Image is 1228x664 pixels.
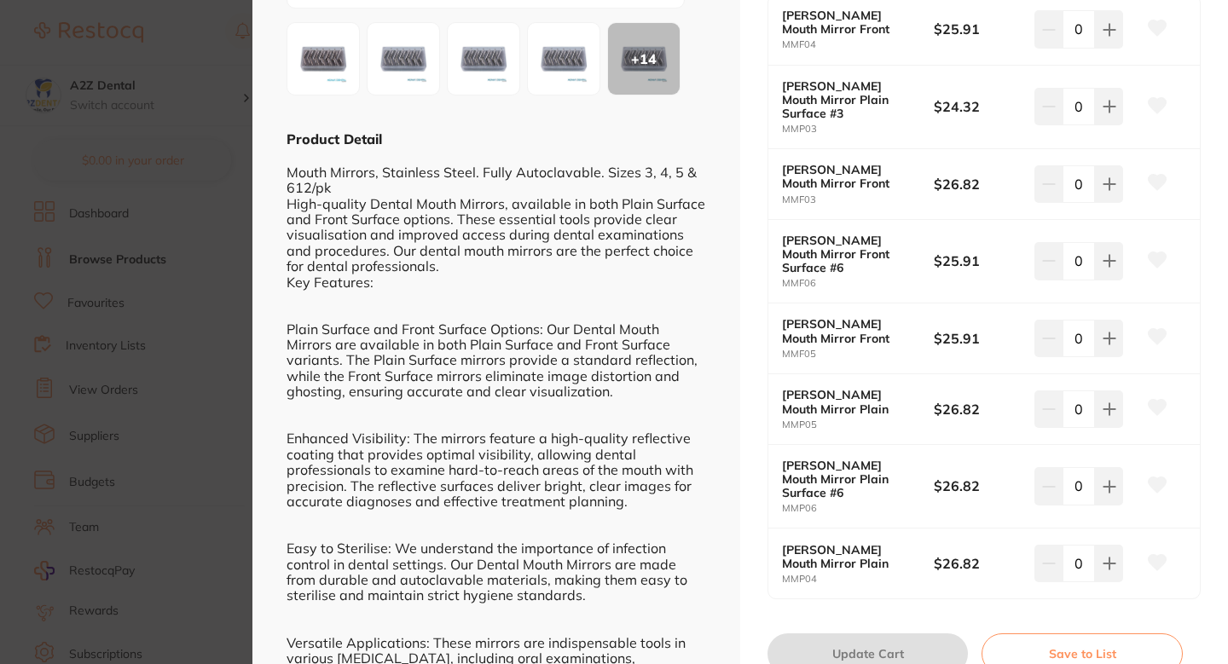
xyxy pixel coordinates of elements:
img: LmpwZw [453,28,514,89]
small: MMF04 [782,39,934,50]
img: LmpwZw [293,28,354,89]
small: MMF05 [782,349,934,360]
b: [PERSON_NAME] Mouth Mirror Front [782,317,918,344]
b: [PERSON_NAME] Mouth Mirror Front [782,9,918,36]
b: $26.82 [934,400,1025,419]
b: $26.82 [934,476,1025,495]
b: [PERSON_NAME] Mouth Mirror Plain Surface #6 [782,459,918,499]
small: MMP04 [782,574,934,585]
b: [PERSON_NAME] Mouth Mirror Front [782,163,918,190]
small: MMP06 [782,503,934,514]
button: +14 [607,22,681,95]
img: LmpwZw [373,28,434,89]
small: MMP05 [782,419,934,430]
b: $25.91 [934,329,1025,348]
b: $25.91 [934,20,1025,38]
b: $26.82 [934,554,1025,573]
small: MMF03 [782,194,934,205]
b: [PERSON_NAME] Mouth Mirror Front Surface #6 [782,234,918,274]
div: + 14 [608,23,680,95]
b: [PERSON_NAME] Mouth Mirror Plain Surface #3 [782,79,918,120]
b: [PERSON_NAME] Mouth Mirror Plain [782,388,918,415]
b: Product Detail [287,130,382,147]
small: MMF06 [782,278,934,289]
small: MMP03 [782,124,934,135]
b: $24.32 [934,97,1025,116]
b: [PERSON_NAME] Mouth Mirror Plain [782,543,918,570]
b: $25.91 [934,251,1025,270]
img: LmpwZw [533,28,594,89]
b: $26.82 [934,175,1025,193]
